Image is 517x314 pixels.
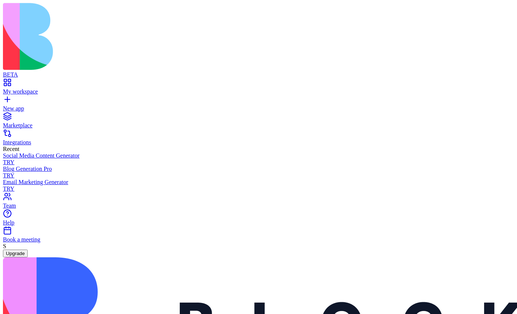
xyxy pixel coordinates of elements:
[3,146,19,152] span: Recent
[3,196,514,209] a: Team
[3,213,514,226] a: Help
[3,179,514,186] div: Email Marketing Generator
[3,65,514,78] a: BETA
[3,88,514,95] div: My workspace
[3,166,514,172] div: Blog Generation Pro
[3,82,514,95] a: My workspace
[3,243,6,249] span: S
[3,116,514,129] a: Marketplace
[3,71,514,78] div: BETA
[3,3,300,70] img: logo
[3,236,514,243] div: Book a meeting
[3,202,514,209] div: Team
[3,172,514,179] div: TRY
[3,139,514,146] div: Integrations
[3,230,514,243] a: Book a meeting
[3,250,28,256] a: Upgrade
[3,166,514,179] a: Blog Generation ProTRY
[3,179,514,192] a: Email Marketing GeneratorTRY
[3,99,514,112] a: New app
[3,219,514,226] div: Help
[3,159,514,166] div: TRY
[3,186,514,192] div: TRY
[3,105,514,112] div: New app
[3,152,514,159] div: Social Media Content Generator
[3,152,514,166] a: Social Media Content GeneratorTRY
[3,122,514,129] div: Marketplace
[3,250,28,257] button: Upgrade
[3,133,514,146] a: Integrations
